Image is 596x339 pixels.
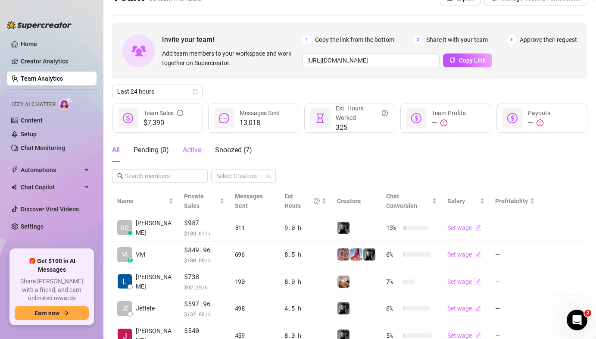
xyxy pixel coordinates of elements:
[432,118,466,128] div: —
[475,305,481,311] span: edit
[495,198,528,204] span: Profitability
[118,274,132,289] img: Lara Clyde
[363,248,375,261] img: Kennedy (VIP)
[528,110,550,116] span: Payouts
[235,223,275,232] div: 511
[21,163,82,177] span: Automations
[490,214,540,242] td: —
[162,34,302,45] span: Invite your team!
[122,250,128,259] span: VI
[475,225,481,231] span: edit
[121,223,129,232] span: RO
[11,166,18,173] span: thunderbolt
[144,118,183,128] span: $7,390
[432,110,466,116] span: Team Profits
[21,117,43,124] a: Content
[21,144,65,151] a: Chat Monitoring
[440,119,447,126] span: exclamation-circle
[475,333,481,339] span: edit
[183,146,201,154] span: Active
[447,305,481,312] a: Set wageedit
[136,218,174,237] span: [PERSON_NAME]
[443,53,492,67] button: Copy Link
[184,229,224,238] span: $ 109.67 /h
[507,113,518,123] span: dollar-circle
[112,188,179,214] th: Name
[34,310,59,317] span: Earn now
[315,113,325,123] span: hourglass
[386,277,400,286] span: 7 %
[21,206,79,213] a: Discover Viral Videos
[21,41,37,47] a: Home
[336,104,388,122] div: Est. Hours Worked
[123,113,133,123] span: dollar-circle
[350,248,362,261] img: Maddie (VIP)
[184,245,224,255] span: $849.96
[447,251,481,258] a: Set wageedit
[284,277,327,286] div: 8.0 h
[315,35,394,44] span: Copy the link from the bottom
[15,277,89,303] span: Share [PERSON_NAME] with a friend, and earn unlimited rewards
[21,131,37,138] a: Setup
[528,118,550,128] div: —
[122,304,128,313] span: JE
[162,49,299,68] span: Add team members to your workspace and work together on Supercreator.
[447,198,465,204] span: Salary
[447,332,481,339] a: Set wageedit
[520,35,577,44] span: Approve their request
[337,276,349,288] img: Chloe (VIP)
[215,146,252,154] span: Snoozed ( 7 )
[284,304,327,313] div: 4.5 h
[136,304,155,313] span: Jeffefe
[136,272,174,291] span: [PERSON_NAME]
[11,184,17,190] img: Chat Copilot
[128,257,133,263] div: z
[475,251,481,257] span: edit
[337,302,349,314] img: Kennedy (VIP)
[302,35,312,44] span: 1
[337,222,349,234] img: Kennedy (VIP)
[63,310,69,316] span: arrow-right
[266,173,271,179] span: team
[117,85,197,98] span: Last 24 hours
[490,242,540,269] td: —
[567,310,587,330] iframe: Intercom live chat
[240,118,280,128] span: 13,018
[284,191,320,210] div: Est. Hours
[21,75,63,82] a: Team Analytics
[490,295,540,323] td: —
[447,224,481,231] a: Set wageedit
[15,257,89,274] span: 🎁 Get $100 in AI Messages
[184,256,224,264] span: $ 100.00 /h
[537,119,543,126] span: exclamation-circle
[117,196,167,206] span: Name
[386,193,417,209] span: Chat Conversion
[475,279,481,285] span: edit
[240,110,280,116] span: Messages Sent
[284,223,327,232] div: 9.0 h
[413,35,423,44] span: 2
[184,299,224,309] span: $597.96
[449,57,456,63] span: copy
[386,304,400,313] span: 6 %
[134,145,169,155] div: Pending ( 0 )
[21,54,90,68] a: Creator Analytics
[507,35,516,44] span: 3
[136,250,145,259] span: Vivi
[112,145,120,155] div: All
[235,193,263,209] span: Messages Sent
[7,21,72,29] img: logo-BBDzfeDw.svg
[386,250,400,259] span: 6 %
[382,104,388,122] span: question-circle
[144,108,183,118] div: Team Sales
[12,100,56,109] span: Izzy AI Chatter
[15,306,89,320] button: Earn nowarrow-right
[337,248,349,261] img: Tabby (VIP)
[184,193,204,209] span: Private Sales
[193,89,198,94] span: calendar
[332,188,381,214] th: Creators
[184,272,224,282] span: $738
[177,108,183,118] span: info-circle
[336,122,388,133] span: 325
[386,223,400,232] span: 13 %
